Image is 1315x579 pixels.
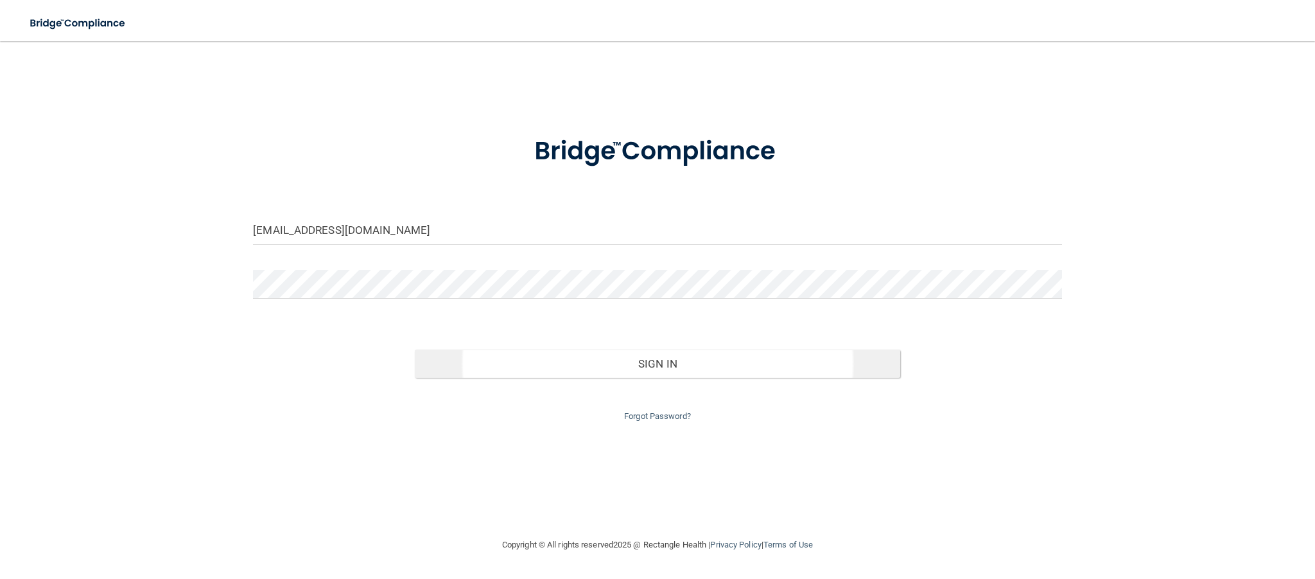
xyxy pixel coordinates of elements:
[423,524,892,566] div: Copyright © All rights reserved 2025 @ Rectangle Health | |
[508,118,807,185] img: bridge_compliance_login_screen.278c3ca4.svg
[624,411,691,421] a: Forgot Password?
[253,216,1062,245] input: Email
[763,540,813,549] a: Terms of Use
[415,350,900,378] button: Sign In
[19,10,137,37] img: bridge_compliance_login_screen.278c3ca4.svg
[710,540,761,549] a: Privacy Policy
